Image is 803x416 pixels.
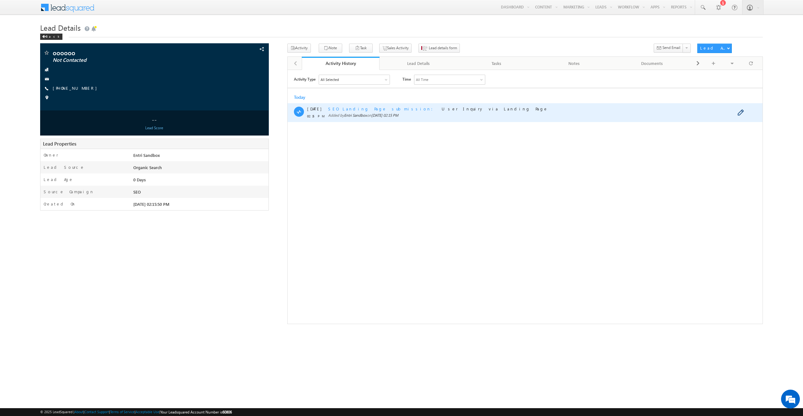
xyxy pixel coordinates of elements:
[44,152,58,158] label: Owner
[319,44,342,53] button: Note
[132,177,269,185] div: 0 Days
[33,7,51,13] div: All Selected
[458,57,535,70] a: Tasks
[654,44,683,53] button: Send Email
[379,44,412,53] button: Sales Activity
[40,43,415,48] span: Added by on
[40,409,232,415] span: © 2025 LeadSquared | | | | |
[133,152,160,158] span: Entri Sandbox
[535,57,613,70] a: Notes
[40,33,66,39] a: Back
[43,141,76,147] span: Lead Properties
[349,44,373,53] button: Task
[697,44,732,53] button: Lead Actions
[160,410,232,414] span: Your Leadsquared Account Number is
[429,45,457,51] span: Lead details form
[6,5,28,14] span: Activity Type
[44,201,76,207] label: Created On
[463,60,530,67] div: Tasks
[154,36,260,41] span: User Inquiry via Landing Page
[44,177,73,182] label: Lead Age
[40,23,81,33] span: Lead Details
[136,410,159,414] a: Acceptable Use
[40,36,149,41] span: SEO Landing Page submission
[619,60,686,67] div: Documents
[385,60,452,67] div: Lead Details
[19,36,34,42] span: [DATE]
[128,7,141,13] div: All Time
[74,410,83,414] a: About
[662,45,680,51] span: Send Email
[302,57,380,70] a: Activity History
[540,60,608,67] div: Notes
[56,43,79,48] span: Entri Sandbox
[306,60,375,66] div: Activity History
[53,57,197,63] span: Not Contacted
[84,410,109,414] a: Contact Support
[115,5,123,14] span: Time
[418,44,460,53] button: Lead details form
[44,189,94,195] label: Source Campaign
[40,34,62,40] div: Back
[132,164,269,173] div: Organic Search
[44,164,85,170] label: Lead Source
[110,410,135,414] a: Terms of Service
[31,5,102,14] div: All Selected
[287,44,311,53] button: Activity
[700,45,727,51] div: Lead Actions
[84,43,111,48] span: [DATE] 02:15 PM
[42,125,267,131] div: Lead Score
[450,40,460,47] span: Edit
[6,24,27,30] div: Today
[53,85,100,92] span: [PHONE_NUMBER]
[19,43,38,49] span: 02:15 PM
[42,114,267,125] div: --
[53,50,197,56] span: oooooo
[380,57,457,70] a: Lead Details
[222,410,232,414] span: 60806
[132,189,269,198] div: SEO
[614,57,691,70] a: Documents
[132,201,269,210] div: [DATE] 02:15:50 PM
